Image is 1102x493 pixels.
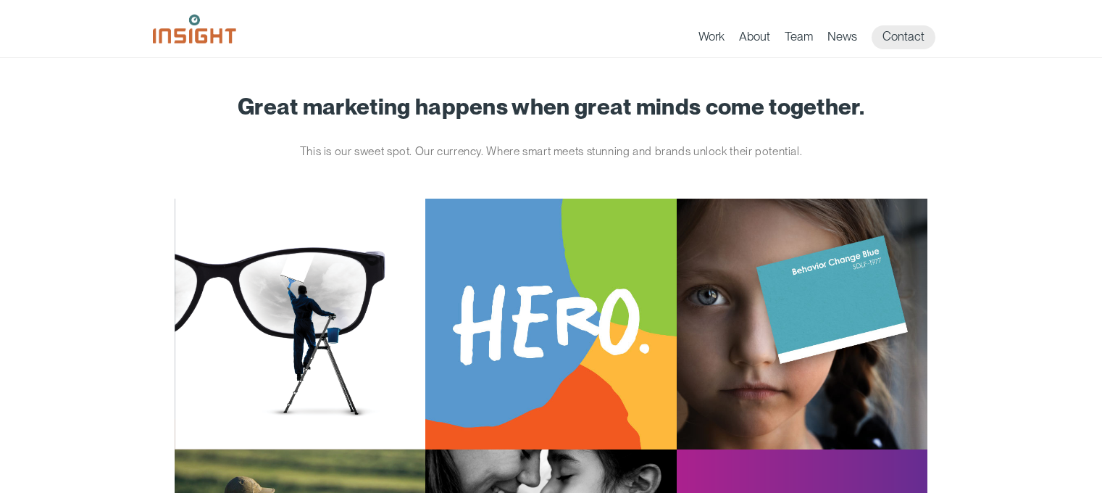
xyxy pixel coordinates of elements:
h1: Great marketing happens when great minds come together. [175,94,928,119]
a: News [827,29,857,49]
a: Team [785,29,813,49]
img: Insight Marketing Design [153,14,236,43]
a: Work [698,29,725,49]
img: Ophthalmology Limited [175,199,426,450]
img: South Dakota Department of Social Services – Childcare Promotion [425,199,677,450]
a: Contact [872,25,935,49]
img: South Dakota Department of Health – Childhood Lead Poisoning Prevention [677,199,928,450]
a: About [739,29,770,49]
nav: primary navigation menu [698,25,950,49]
p: This is our sweet spot. Our currency. Where smart meets stunning and brands unlock their potential. [280,141,823,162]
